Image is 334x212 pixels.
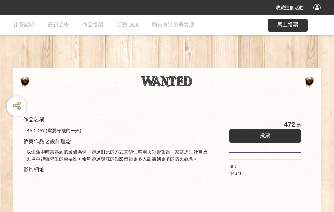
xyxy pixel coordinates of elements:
a: 作品投票 [82,15,103,35]
span: 收藏這個活動 [276,5,304,10]
span: 活動 Q&A [117,22,139,28]
span: 防火宣導免費資源 [152,22,194,28]
span: 投票 [260,132,270,139]
span: SID: 343401 [229,164,245,176]
a: 比賽說明 [13,15,34,35]
span: 最新公告 [48,22,69,28]
div: BAD DAY (需要守護的一天) [26,127,210,134]
span: 作品投票 [82,22,103,28]
a: 防火宣導免費資源 [152,15,194,35]
button: 馬上投票 [268,19,308,32]
a: 最新公告 [48,15,69,35]
div: 以生活中時常遇到的經驗為例，透過對比的方式宣傳住宅用火災警報器、家庭逃生計畫及火場中避難求生的重要性，希望透過趣味的短影音讓更多人認識到更多的防火觀念。 [26,149,210,163]
span: 472 [284,120,295,128]
a: 活動 Q&A [117,15,139,35]
span: 馬上投票 [277,22,298,28]
iframe: Facebook Share [247,163,280,170]
span: 作品名稱 [23,117,44,123]
span: 票 [296,122,301,128]
span: 參賽作品之設計理念 [23,138,71,145]
span: 影片網址 [23,167,44,173]
span: 比賽說明 [13,22,34,28]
